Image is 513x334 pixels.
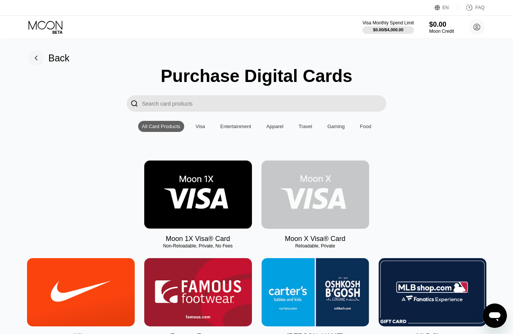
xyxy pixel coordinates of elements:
div: Entertainment [217,121,255,132]
div: Apparel [266,124,284,129]
div: Food [360,124,371,129]
div:  [131,99,138,108]
div: All Card Products [142,124,180,129]
div: Apparel [263,121,287,132]
div: Visa Monthly Spend Limit$0.00/$4,000.00 [362,20,414,34]
input: Search card products [142,95,386,112]
div: All Card Products [138,121,184,132]
div: Reloadable, Private [261,243,369,249]
div: Food [356,121,375,132]
div: EN [443,5,449,10]
div: Moon Credit [429,29,454,34]
div: Back [29,50,70,66]
div: $0.00 / $4,000.00 [373,27,403,32]
div: Gaming [323,121,349,132]
div: Visa [192,121,209,132]
div: Travel [295,121,316,132]
iframe: Button to launch messaging window [483,303,507,328]
div: $0.00 [429,21,454,29]
div: Visa [196,124,205,129]
div: Moon 1X Visa® Card [166,235,230,243]
div: Moon X Visa® Card [285,235,345,243]
div: FAQ [475,5,484,10]
div:  [127,95,142,112]
div: EN [435,4,458,11]
div: Travel [299,124,312,129]
div: $0.00Moon Credit [429,21,454,34]
div: Purchase Digital Cards [161,66,352,86]
div: Gaming [327,124,345,129]
div: Visa Monthly Spend Limit [362,20,414,26]
div: Entertainment [220,124,251,129]
div: Back [48,53,70,64]
div: FAQ [458,4,484,11]
div: Non-Reloadable, Private, No Fees [144,243,252,249]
